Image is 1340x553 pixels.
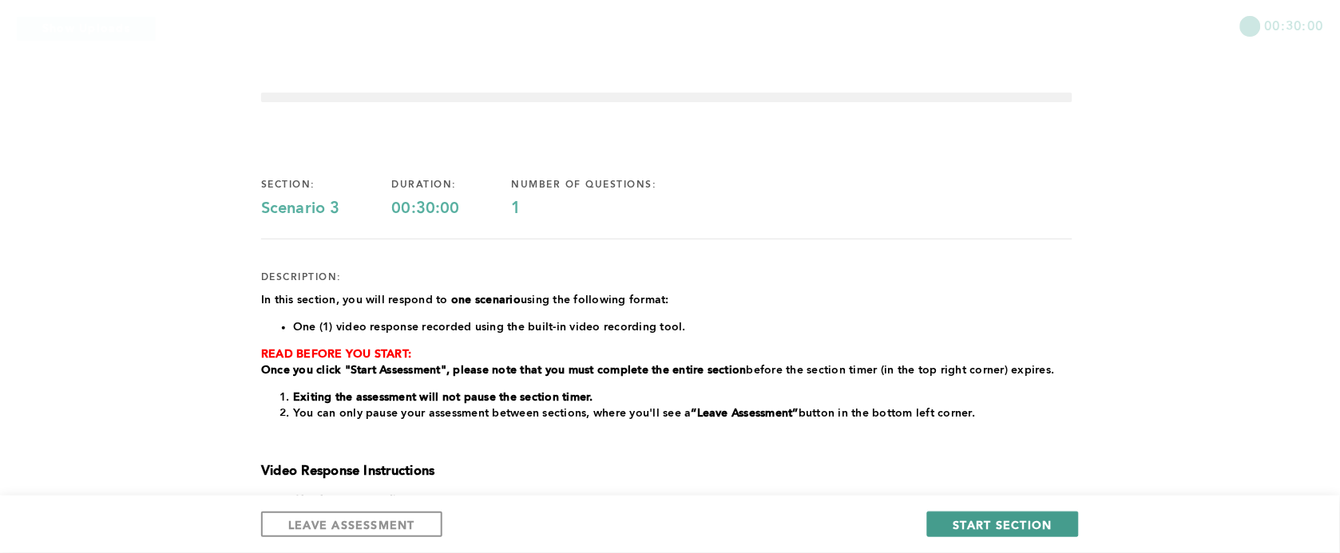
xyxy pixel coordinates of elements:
[261,271,342,284] div: description:
[451,294,521,306] strong: one scenario
[261,512,442,537] button: LEAVE ASSESSMENT
[16,16,157,41] button: Show Uploads
[521,294,669,306] span: using the following format:
[261,349,412,360] strong: READ BEFORE YOU START:
[261,464,1072,480] h3: Video Response Instructions
[293,392,593,403] strong: Exiting the assessment will not pause the section timer.
[261,199,392,219] div: Scenario 3
[261,179,392,192] div: section:
[927,512,1079,537] button: START SECTION
[288,517,415,532] span: LEAVE ASSESSMENT
[392,179,512,192] div: duration:
[512,179,709,192] div: number of questions:
[261,294,451,306] span: In this section, you will respond to
[1265,16,1324,34] span: 00:30:00
[293,322,686,333] span: One (1) video response recorded using the built-in video recording tool.
[953,517,1053,532] span: START SECTION
[392,199,512,219] div: 00:30:00
[261,365,747,376] strong: Once you click "Start Assessment", please note that you must complete the entire section
[261,362,1072,378] p: before the section timer (in the top right corner) expires.
[293,492,1072,508] li: to ensure both video and audio are working properly.
[692,408,799,419] strong: “Leave Assessment”
[512,199,709,219] div: 1
[293,405,1072,421] li: You can only pause your assessment between sections, where you'll see a button in the bottom left...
